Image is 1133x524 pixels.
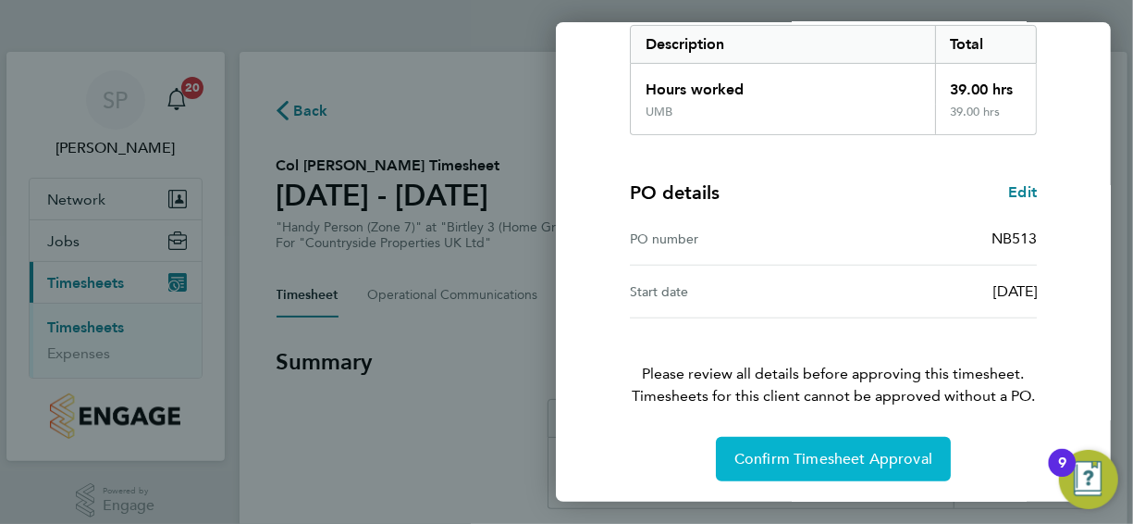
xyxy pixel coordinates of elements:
[631,64,935,105] div: Hours worked
[991,230,1037,247] span: NB513
[935,26,1037,63] div: Total
[608,385,1059,407] span: Timesheets for this client cannot be approved without a PO.
[716,437,951,481] button: Confirm Timesheet Approval
[646,105,672,119] div: UMB
[1058,463,1066,487] div: 9
[734,450,932,468] span: Confirm Timesheet Approval
[631,26,935,63] div: Description
[935,105,1037,134] div: 39.00 hrs
[608,318,1059,407] p: Please review all details before approving this timesheet.
[630,25,1037,135] div: Summary of 22 - 28 Sep 2025
[833,281,1037,303] div: [DATE]
[935,64,1037,105] div: 39.00 hrs
[1059,450,1118,509] button: Open Resource Center, 9 new notifications
[1008,181,1037,204] a: Edit
[1008,183,1037,201] span: Edit
[630,228,833,250] div: PO number
[630,281,833,303] div: Start date
[630,180,720,206] h4: PO details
